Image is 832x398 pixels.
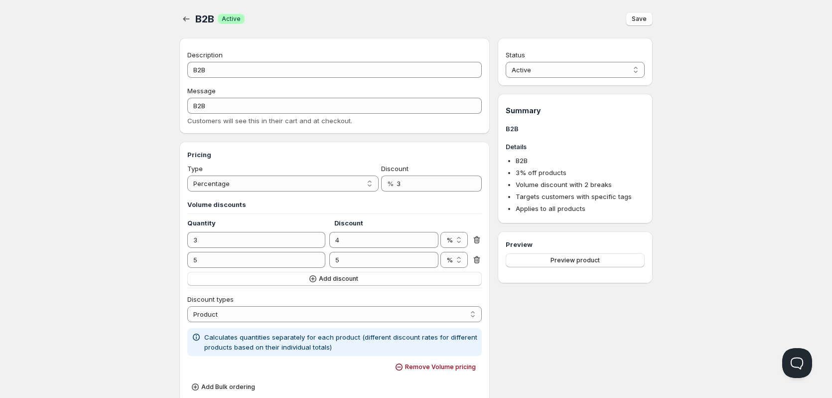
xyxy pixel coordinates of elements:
[506,239,645,249] h3: Preview
[381,165,409,173] span: Discount
[187,199,482,209] h3: Volume discounts
[405,363,476,371] span: Remove Volume pricing
[626,12,653,26] button: Save
[506,253,645,267] button: Preview product
[195,13,214,25] span: B2B
[516,204,585,212] span: Applies to all products
[187,62,482,78] input: Private internal description
[516,193,632,200] span: Targets customers with specific tags
[187,87,216,95] span: Message
[506,124,645,134] h3: B2B
[187,380,261,394] button: Add Bulk ordering
[187,165,203,173] span: Type
[551,256,600,264] span: Preview product
[632,15,647,23] span: Save
[187,51,223,59] span: Description
[187,295,234,303] span: Discount types
[506,142,645,152] h3: Details
[334,218,441,228] h4: Discount
[782,348,812,378] iframe: Help Scout Beacon - Open
[391,360,482,374] button: Remove Volume pricing
[187,117,352,125] span: Customers will see this in their cart and at checkout.
[319,275,358,283] span: Add discount
[516,169,566,177] span: 3 % off products
[187,218,334,228] h4: Quantity
[222,15,241,23] span: Active
[516,157,528,165] span: B2B
[506,51,525,59] span: Status
[187,272,482,286] button: Add discount
[201,383,255,391] span: Add Bulk ordering
[516,181,612,189] span: Volume discount with 2 breaks
[387,180,394,188] span: %
[187,150,482,160] h3: Pricing
[204,332,478,352] p: Calculates quantities separately for each product (different discount rates for different product...
[506,106,645,116] h1: Summary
